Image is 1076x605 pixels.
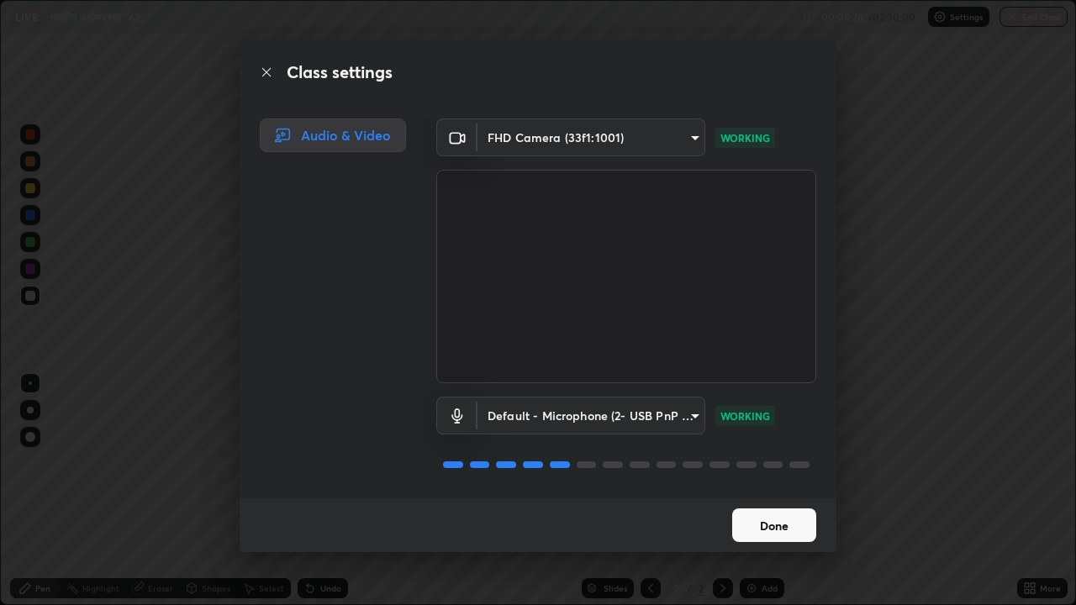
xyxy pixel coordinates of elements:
p: WORKING [720,408,770,423]
div: FHD Camera (33f1:1001) [477,397,705,434]
div: Audio & Video [260,118,406,152]
button: Done [732,508,816,542]
h2: Class settings [287,60,393,85]
div: FHD Camera (33f1:1001) [477,118,705,156]
p: WORKING [720,130,770,145]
